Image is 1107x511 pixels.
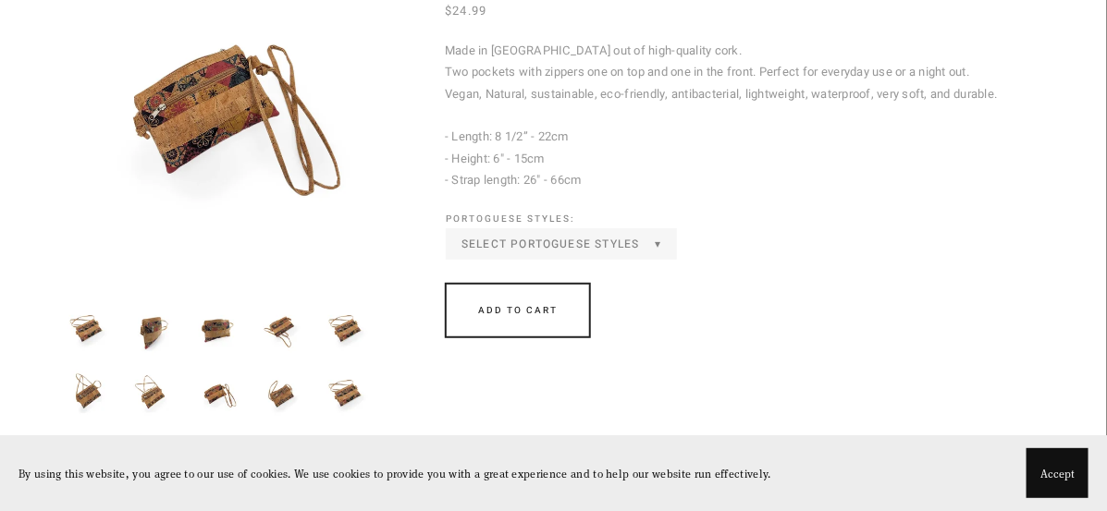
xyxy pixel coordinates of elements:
img: file [125,367,180,422]
button: Accept [1027,448,1089,498]
img: file [60,302,116,358]
div: $24.99 [445,5,1070,17]
img: file [254,302,310,358]
img: file [125,302,180,358]
div: Portoguese styles: [446,214,677,224]
img: file [254,367,310,422]
img: file [319,432,375,487]
p: Made in [GEOGRAPHIC_DATA] out of high-quality cork. Two pockets with zippers one on top and one i... [445,40,1070,191]
img: file [60,432,116,487]
img: file [254,432,310,487]
img: file [60,367,116,422]
img: file [319,367,375,422]
img: file [190,302,245,358]
img: file [319,302,375,358]
select: Select Portoguese styles [443,230,675,259]
div: Add To Cart [445,283,591,338]
img: file [190,367,245,422]
img: file [125,432,180,487]
div: Add To Cart [478,304,558,317]
span: Accept [1040,458,1075,488]
p: By using this website, you agree to our use of cookies. We use cookies to provide you with a grea... [18,458,771,488]
img: file [190,432,245,487]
